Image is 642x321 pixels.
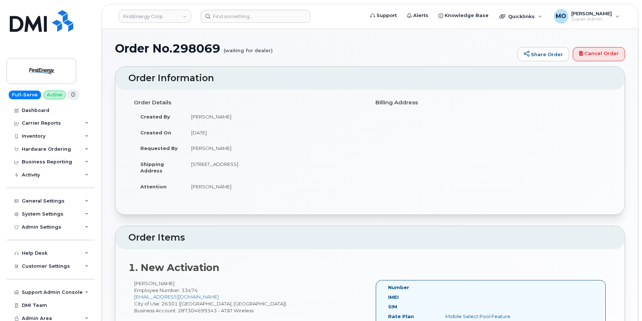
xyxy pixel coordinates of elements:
[115,42,514,55] h1: Order No.298069
[185,156,365,179] td: [STREET_ADDRESS]
[185,109,365,125] td: [PERSON_NAME]
[140,114,170,120] strong: Created By
[128,73,612,83] h2: Order Information
[185,140,365,156] td: [PERSON_NAME]
[185,125,365,141] td: [DATE]
[388,294,399,301] label: IMEI
[134,100,365,106] h4: Order Details
[128,262,219,274] strong: 1. New Activation
[518,47,569,62] a: Share Order
[140,145,178,151] strong: Requested By
[375,100,606,106] h4: Billing Address
[185,179,365,195] td: [PERSON_NAME]
[224,42,273,53] small: (waiting for dealer)
[573,47,625,62] a: Cancel Order
[140,161,164,174] strong: Shipping Address
[140,130,171,136] strong: Created On
[388,303,397,310] label: SIM
[134,294,219,300] a: [EMAIL_ADDRESS][DOMAIN_NAME]
[128,233,612,243] h2: Order Items
[134,287,198,293] span: Employee Number: 33474
[388,284,409,291] label: Number
[388,313,414,320] label: Rate Plan
[140,184,166,189] strong: Attention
